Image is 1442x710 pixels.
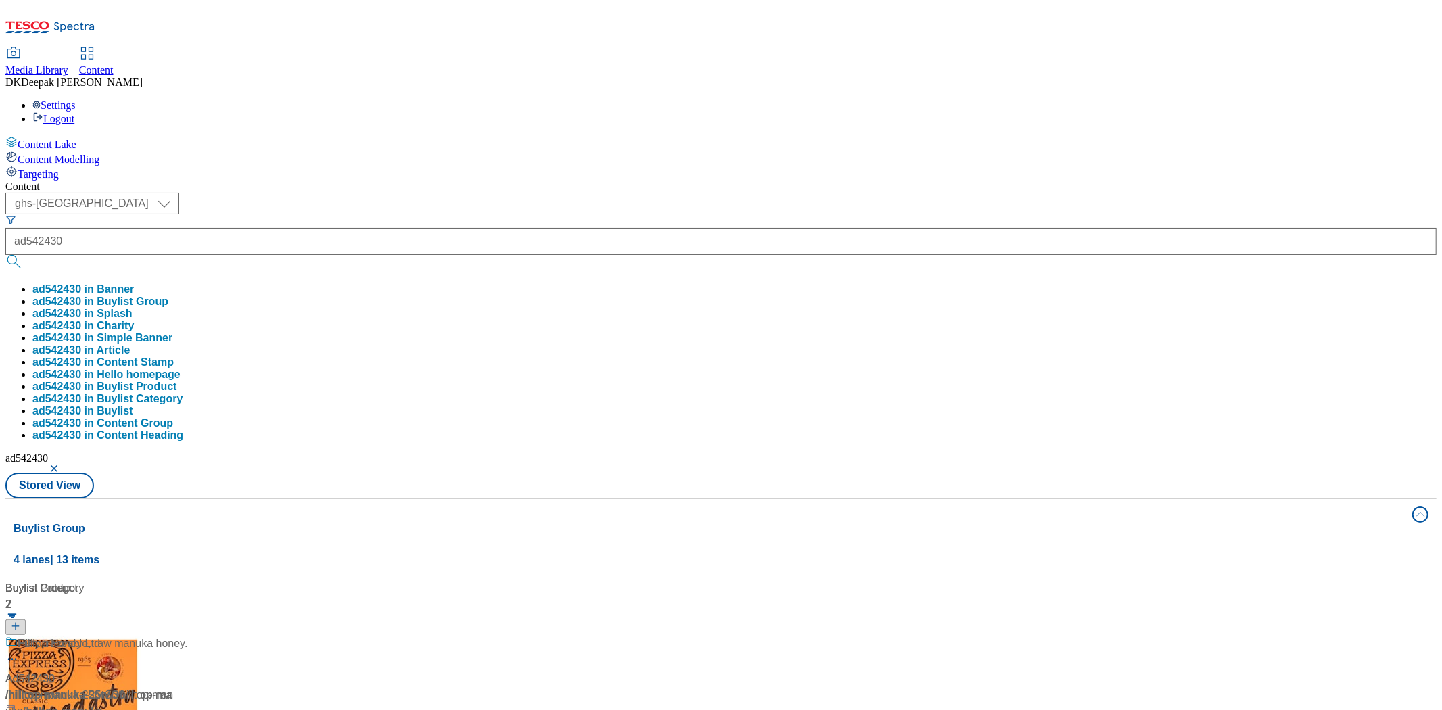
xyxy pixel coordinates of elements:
div: Fully traceable, raw manuka honey. [18,636,187,652]
a: Content Modelling [5,151,1437,166]
a: Media Library [5,48,68,76]
div: ad542430 in [32,295,168,308]
svg: Search Filters [5,214,16,225]
span: Content Modelling [18,153,99,165]
button: ad542430 in Banner [32,283,134,295]
a: Content [79,48,114,76]
span: Buylist Group [97,295,168,307]
button: ad542430 in Content Heading [32,429,183,442]
button: ad542430 in Content Stamp [32,356,174,369]
button: ad542430 in Splash [32,308,133,320]
button: ad542430 in Hello homepage [32,369,181,381]
button: ad542430 in Buylist Category [32,393,183,405]
span: ad542430 [5,452,48,464]
button: ad542430 in Buylist Product [32,381,176,393]
span: / hilltop-manuka-25tw36 [5,689,125,701]
a: Settings [32,99,76,111]
div: Ad542430 [5,671,55,687]
button: ad542430 in Article [32,344,130,356]
div: 2 [5,596,187,613]
span: Buylist [97,405,133,417]
button: ad542430 in Content Group [32,417,173,429]
button: ad542430 in Charity [32,320,134,332]
button: Stored View [5,473,94,498]
span: 4 lanes | 13 items [14,554,99,565]
input: Search [5,228,1437,255]
h4: Buylist Group [14,521,1404,537]
a: Content Lake [5,136,1437,151]
span: Media Library [5,64,68,76]
a: Targeting [5,166,1437,181]
span: Content [79,64,114,76]
button: ad542430 in Buylist [32,405,133,417]
a: Logout [32,113,74,124]
button: ad542430 in Simple Banner [32,332,172,344]
div: Content [5,181,1437,193]
span: DK [5,76,21,88]
span: Hello homepage [97,369,181,380]
span: Deepak [PERSON_NAME] [21,76,143,88]
div: ad542430 in [32,369,181,381]
div: ad542430 in [32,356,174,369]
div: Buylist Group [5,580,187,596]
span: Content Stamp [97,356,174,368]
span: Targeting [18,168,59,180]
div: ad542430 in [32,405,133,417]
button: ad542430 in Buylist Group [32,295,168,308]
span: Content Lake [18,139,76,150]
button: Buylist Group4 lanes| 13 items [5,499,1437,575]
